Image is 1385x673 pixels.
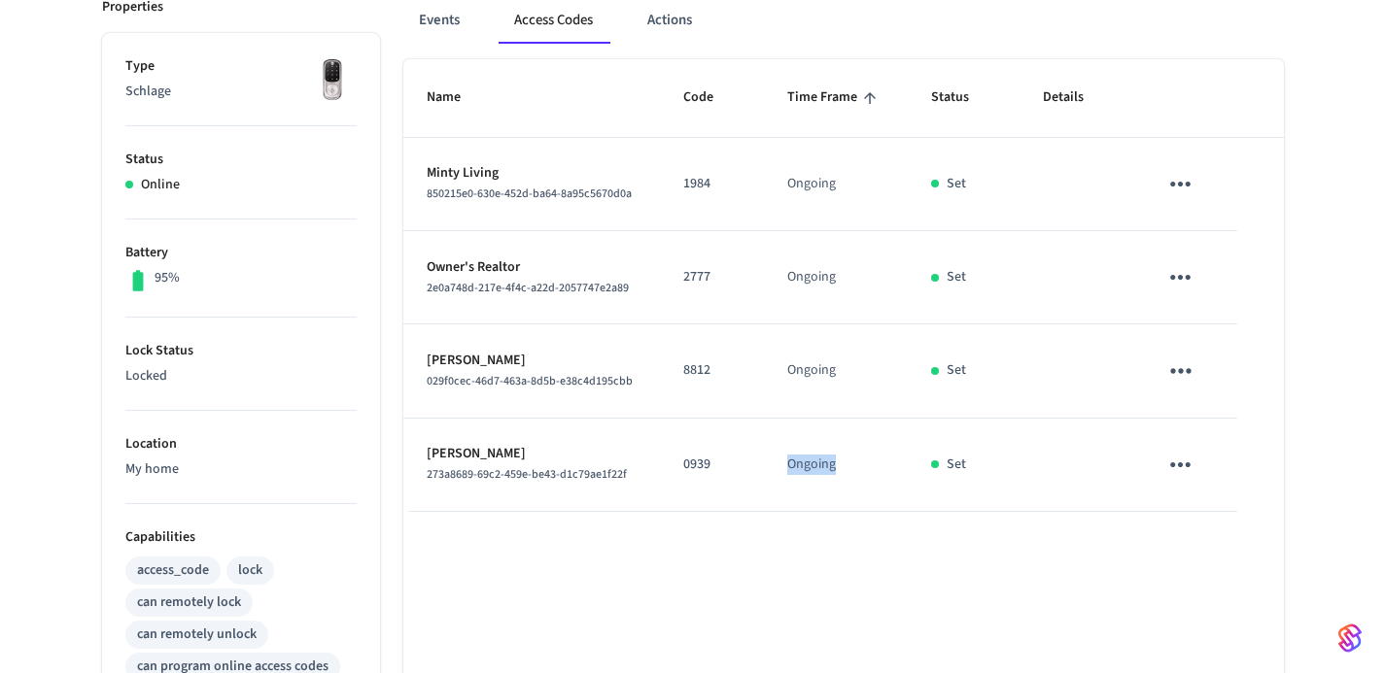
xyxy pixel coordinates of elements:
td: Ongoing [764,324,909,418]
div: can remotely lock [137,592,241,613]
p: 1984 [683,174,741,194]
p: Type [125,56,357,77]
td: Ongoing [764,419,909,512]
p: [PERSON_NAME] [427,444,638,464]
span: Time Frame [787,83,883,113]
p: Minty Living [427,163,638,184]
img: SeamLogoGradient.69752ec5.svg [1338,623,1362,654]
table: sticky table [403,59,1284,512]
p: Set [947,174,966,194]
p: Status [125,150,357,170]
p: My home [125,459,357,480]
p: Set [947,360,966,381]
div: access_code [137,560,209,581]
span: 850215e0-630e-452d-ba64-8a95c5670d0a [427,185,632,202]
p: Locked [125,366,357,387]
p: Set [947,454,966,475]
td: Ongoing [764,231,909,324]
span: 273a8689-69c2-459e-be43-d1c79ae1f22f [427,466,627,483]
p: 8812 [683,360,741,381]
p: Location [125,434,357,454]
span: 2e0a748d-217e-4f4c-a22d-2057747e2a89 [427,280,629,296]
p: Set [947,267,966,287]
p: 2777 [683,267,741,287]
p: 95% [155,268,180,288]
p: Schlage [125,82,357,102]
span: Status [931,83,994,113]
p: Owner's Realtor [427,257,638,278]
span: Code [683,83,739,113]
img: Yale Assure Touchscreen Wifi Smart Lock, Satin Nickel, Front [308,56,357,105]
div: lock [238,560,262,581]
p: 0939 [683,454,741,475]
td: Ongoing [764,138,909,231]
p: [PERSON_NAME] [427,351,638,371]
div: can remotely unlock [137,624,257,645]
span: Name [427,83,486,113]
span: 029f0cec-46d7-463a-8d5b-e38c4d195cbb [427,373,633,389]
p: Capabilities [125,527,357,548]
p: Battery [125,243,357,263]
span: Details [1043,83,1109,113]
p: Lock Status [125,341,357,361]
p: Online [141,175,180,195]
